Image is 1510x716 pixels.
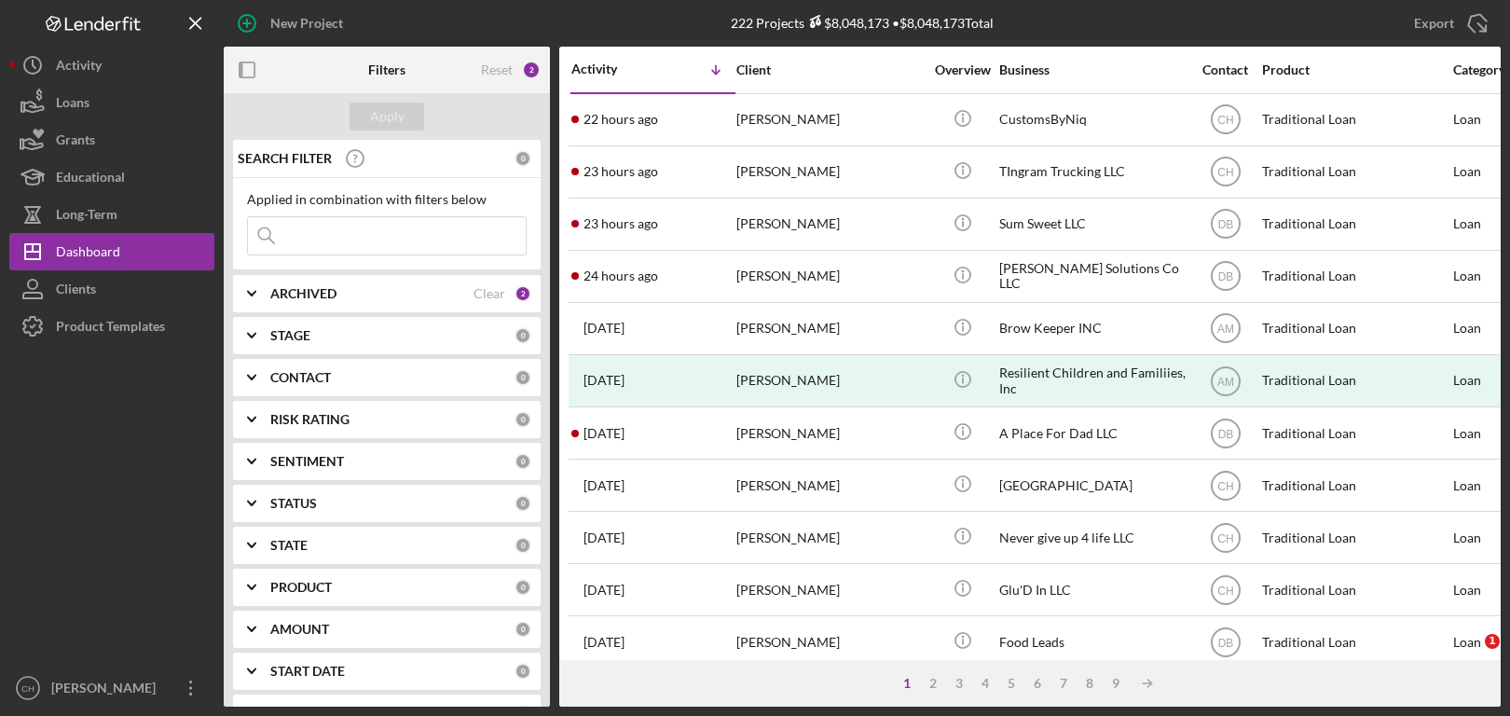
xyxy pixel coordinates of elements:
div: [PERSON_NAME] [47,669,168,711]
div: Educational [56,158,125,200]
div: 1 [894,676,920,691]
div: Export [1414,5,1454,42]
div: Resilient Children and Familiies, Inc [999,356,1186,406]
div: Activity [56,47,102,89]
text: DB [1217,218,1233,231]
a: Dashboard [9,233,214,270]
div: Long-Term [56,196,117,238]
div: 0 [515,369,531,386]
div: Product [1262,62,1448,77]
button: Apply [350,103,424,131]
time: 2025-09-03 19:42 [583,321,625,336]
div: Apply [370,103,405,131]
time: 2025-09-04 16:00 [583,112,658,127]
div: New Project [270,5,343,42]
button: Export [1395,5,1501,42]
time: 2025-08-26 16:43 [583,635,625,650]
time: 2025-08-26 21:51 [583,583,625,598]
button: Grants [9,121,214,158]
div: [PERSON_NAME] [736,565,923,614]
button: Long-Term [9,196,214,233]
div: Traditional Loan [1262,304,1448,353]
div: Traditional Loan [1262,200,1448,249]
button: CH[PERSON_NAME] [9,669,214,707]
div: Activity [571,62,653,76]
b: ARCHIVED [270,286,336,301]
text: DB [1217,270,1233,283]
div: 8 [1077,676,1103,691]
div: Traditional Loan [1262,147,1448,197]
button: Product Templates [9,308,214,345]
div: Grants [56,121,95,163]
b: STATUS [270,496,317,511]
div: 0 [515,150,531,167]
text: AM [1217,375,1234,388]
button: New Project [224,5,362,42]
text: DB [1217,637,1233,650]
div: [PERSON_NAME] [736,200,923,249]
text: CH [1217,479,1233,492]
div: Traditional Loan [1262,252,1448,301]
div: Overview [927,62,997,77]
div: Traditional Loan [1262,617,1448,667]
div: Traditional Loan [1262,513,1448,562]
div: [PERSON_NAME] [736,461,923,510]
div: Food Leads [999,617,1186,667]
div: [GEOGRAPHIC_DATA] [999,461,1186,510]
time: 2025-09-04 15:04 [583,164,658,179]
div: Sum Sweet LLC [999,200,1186,249]
div: TIngram Trucking LLC [999,147,1186,197]
div: [PERSON_NAME] [736,304,923,353]
time: 2025-09-04 14:13 [583,268,658,283]
div: Reset [481,62,513,77]
div: [PERSON_NAME] [736,356,923,406]
div: 3 [946,676,972,691]
div: 0 [515,663,531,680]
span: 1 [1485,634,1500,649]
div: [PERSON_NAME] [736,252,923,301]
div: 6 [1024,676,1050,691]
div: Contact [1190,62,1260,77]
b: STATE [270,538,308,553]
b: Filters [368,62,405,77]
b: STAGE [270,328,310,343]
b: RISK RATING [270,412,350,427]
div: 0 [515,579,531,596]
text: CH [1217,114,1233,127]
iframe: Intercom live chat [1447,634,1491,679]
b: AMOUNT [270,622,329,637]
div: [PERSON_NAME] [736,408,923,458]
div: Brow Keeper INC [999,304,1186,353]
time: 2025-09-04 14:40 [583,216,658,231]
button: Educational [9,158,214,196]
div: [PERSON_NAME] [736,95,923,145]
button: Loans [9,84,214,121]
div: 0 [515,621,531,638]
div: 9 [1103,676,1129,691]
a: Activity [9,47,214,84]
div: Clear [474,286,505,301]
div: 0 [515,495,531,512]
text: AM [1217,323,1234,336]
b: SENTIMENT [270,454,344,469]
div: 2 [515,285,531,302]
b: CONTACT [270,370,331,385]
div: CustomsByNiq [999,95,1186,145]
text: CH [1217,584,1233,597]
div: [PERSON_NAME] [736,617,923,667]
div: 0 [515,453,531,470]
div: Traditional Loan [1262,356,1448,406]
div: 2 [920,676,946,691]
b: SEARCH FILTER [238,151,332,166]
time: 2025-08-27 16:01 [583,530,625,545]
text: CH [21,683,34,694]
div: Clients [56,270,96,312]
div: Applied in combination with filters below [247,192,527,207]
div: 0 [515,537,531,554]
div: 2 [522,61,541,79]
div: A Place For Dad LLC [999,408,1186,458]
div: Traditional Loan [1262,461,1448,510]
